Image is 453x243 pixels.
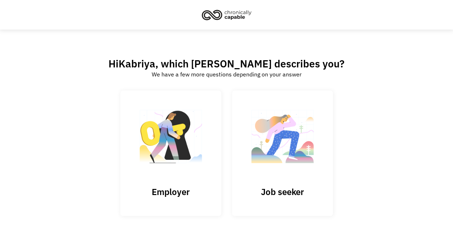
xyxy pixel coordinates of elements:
[119,57,155,70] span: Kabriya
[200,7,254,23] img: Chronically Capable logo
[247,186,319,197] h3: Job seeker
[120,90,221,216] input: Submit
[152,70,302,79] div: We have a few more questions depending on your answer
[108,57,345,70] h2: Hi , which [PERSON_NAME] describes you?
[232,90,333,216] a: Job seeker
